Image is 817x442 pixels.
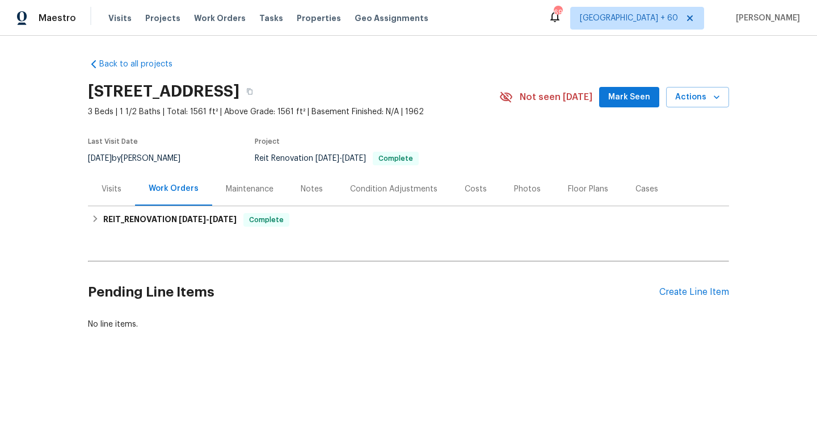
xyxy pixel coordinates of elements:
div: Maintenance [226,184,273,195]
span: - [315,155,366,162]
div: Visits [102,184,121,195]
span: Visits [108,12,132,24]
h6: REIT_RENOVATION [103,213,237,227]
span: Properties [297,12,341,24]
span: [PERSON_NAME] [731,12,800,24]
span: Tasks [259,14,283,22]
div: by [PERSON_NAME] [88,152,194,165]
div: REIT_RENOVATION [DATE]-[DATE]Complete [88,206,729,233]
span: Work Orders [194,12,246,24]
div: Cases [635,184,658,195]
div: 690 [554,7,562,18]
span: Reit Renovation [255,155,419,162]
div: Condition Adjustments [350,184,437,195]
span: Not seen [DATE] [520,91,592,103]
span: Actions [675,90,720,105]
div: Work Orders [149,183,199,194]
span: - [179,215,237,223]
div: Notes [301,184,323,195]
div: Costs [465,184,487,195]
span: Complete [374,155,418,162]
div: No line items. [88,319,729,330]
span: 3 Beds | 1 1/2 Baths | Total: 1561 ft² | Above Grade: 1561 ft² | Basement Finished: N/A | 1962 [88,106,499,118]
button: Copy Address [239,81,260,102]
span: [DATE] [209,215,237,223]
span: [DATE] [342,155,366,162]
h2: Pending Line Items [88,266,659,319]
button: Mark Seen [599,87,659,108]
h2: [STREET_ADDRESS] [88,86,239,97]
span: Mark Seen [608,90,650,105]
span: Maestro [39,12,76,24]
div: Photos [514,184,541,195]
span: Project [255,138,280,145]
span: [DATE] [315,155,339,162]
a: Back to all projects [88,59,197,70]
div: Create Line Item [659,287,729,298]
button: Actions [666,87,729,108]
span: Complete [245,214,288,226]
span: Geo Assignments [355,12,428,24]
span: [DATE] [88,155,112,162]
span: [DATE] [179,215,206,223]
span: [GEOGRAPHIC_DATA] + 60 [580,12,678,24]
span: Projects [145,12,180,24]
span: Last Visit Date [88,138,138,145]
div: Floor Plans [568,184,608,195]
